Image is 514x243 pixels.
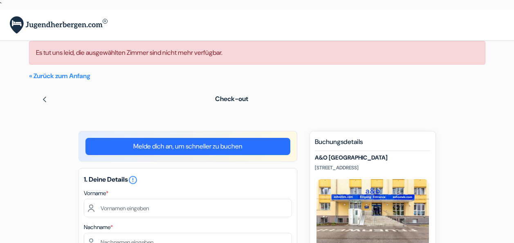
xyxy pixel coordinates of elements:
p: [STREET_ADDRESS] [315,164,431,171]
img: left_arrow.svg [41,96,48,103]
label: Vorname [84,189,108,198]
a: « Zurück zum Anfang [29,72,90,80]
h5: 1. Deine Details [84,175,292,185]
label: Nachname [84,223,113,232]
a: error_outline [128,175,138,184]
h5: A&O [GEOGRAPHIC_DATA] [315,154,431,161]
i: error_outline [128,175,138,185]
h5: Buchungsdetails [315,138,431,151]
div: Es tut uns leid, die ausgewählten Zimmer sind nicht mehr verfügbar. [29,41,485,65]
input: Vornamen eingeben [84,199,292,217]
img: Jugendherbergen.com [10,16,108,34]
span: Check-out [215,94,248,103]
a: Melde dich an, um schneller zu buchen [85,138,290,155]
